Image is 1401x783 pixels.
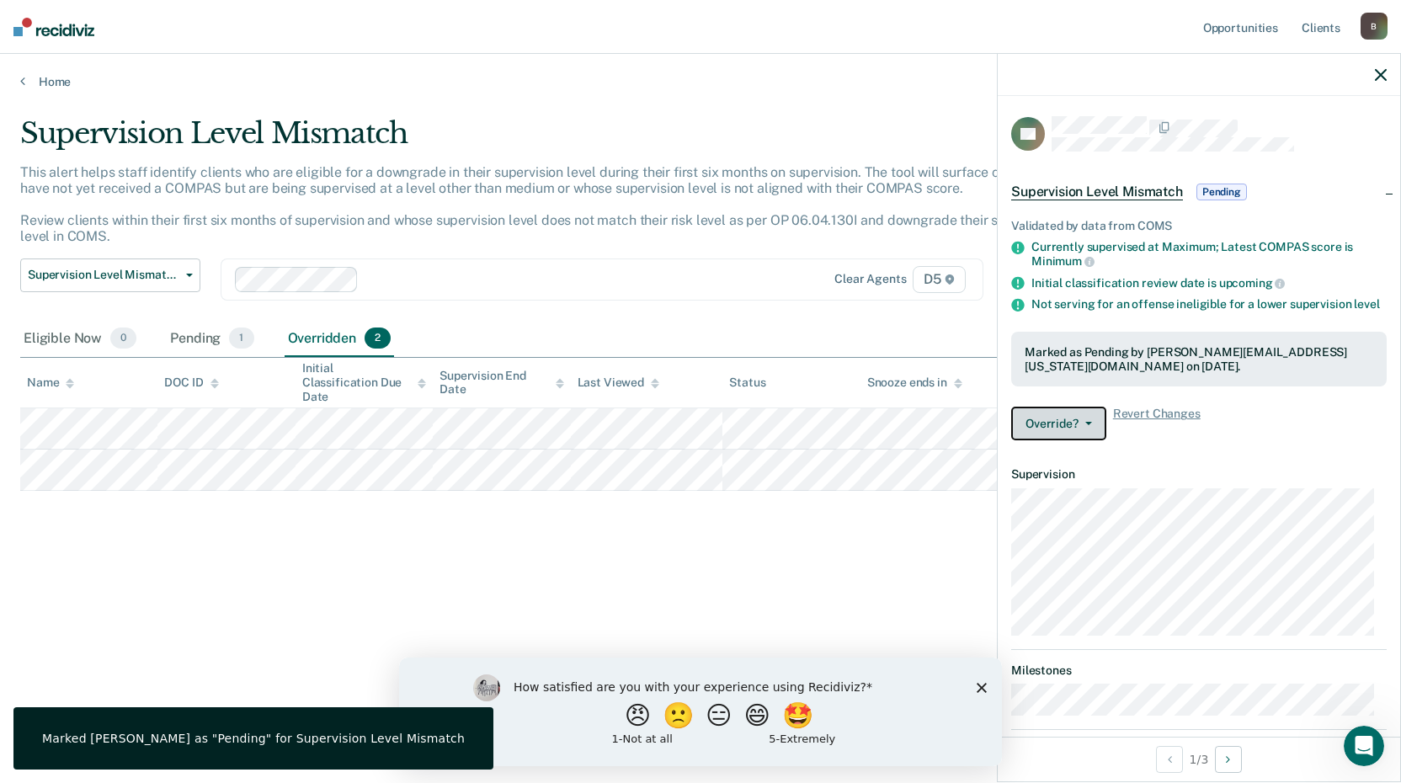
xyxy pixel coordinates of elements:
[1215,746,1242,773] button: Next Opportunity
[1156,746,1183,773] button: Previous Opportunity
[167,321,257,358] div: Pending
[20,74,1381,89] a: Home
[913,266,966,293] span: D5
[20,164,1061,245] p: This alert helps staff identify clients who are eligible for a downgrade in their supervision lev...
[998,737,1400,781] div: 1 / 3
[285,321,395,358] div: Overridden
[1011,219,1387,233] div: Validated by data from COMS
[1031,240,1387,269] div: Currently supervised at Maximum; Latest COMPAS score is
[834,272,906,286] div: Clear agents
[1113,407,1201,440] span: Revert Changes
[42,731,465,746] div: Marked [PERSON_NAME] as "Pending" for Supervision Level Mismatch
[229,328,253,349] span: 1
[1196,184,1247,200] span: Pending
[1011,407,1106,440] button: Override?
[164,376,218,390] div: DOC ID
[27,376,74,390] div: Name
[998,165,1400,219] div: Supervision Level MismatchPending
[1031,275,1387,290] div: Initial classification review date is
[302,361,426,403] div: Initial Classification Due Date
[13,18,94,36] img: Recidiviz
[729,376,765,390] div: Status
[1354,297,1379,311] span: level
[1011,184,1183,200] span: Supervision Level Mismatch
[20,116,1071,164] div: Supervision Level Mismatch
[28,268,179,282] span: Supervision Level Mismatch
[578,376,659,390] div: Last Viewed
[1031,254,1095,268] span: Minimum
[20,321,140,358] div: Eligible Now
[867,376,962,390] div: Snooze ends in
[1011,467,1387,482] dt: Supervision
[439,369,563,397] div: Supervision End Date
[399,658,1002,766] iframe: Survey by Kim from Recidiviz
[1031,297,1387,312] div: Not serving for an offense ineligible for a lower supervision
[1025,345,1373,374] div: Marked as Pending by [PERSON_NAME][EMAIL_ADDRESS][US_STATE][DOMAIN_NAME] on [DATE].
[1344,726,1384,766] iframe: Intercom live chat
[365,328,391,349] span: 2
[1361,13,1388,40] div: B
[110,328,136,349] span: 0
[1011,663,1387,678] dt: Milestones
[1219,276,1286,290] span: upcoming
